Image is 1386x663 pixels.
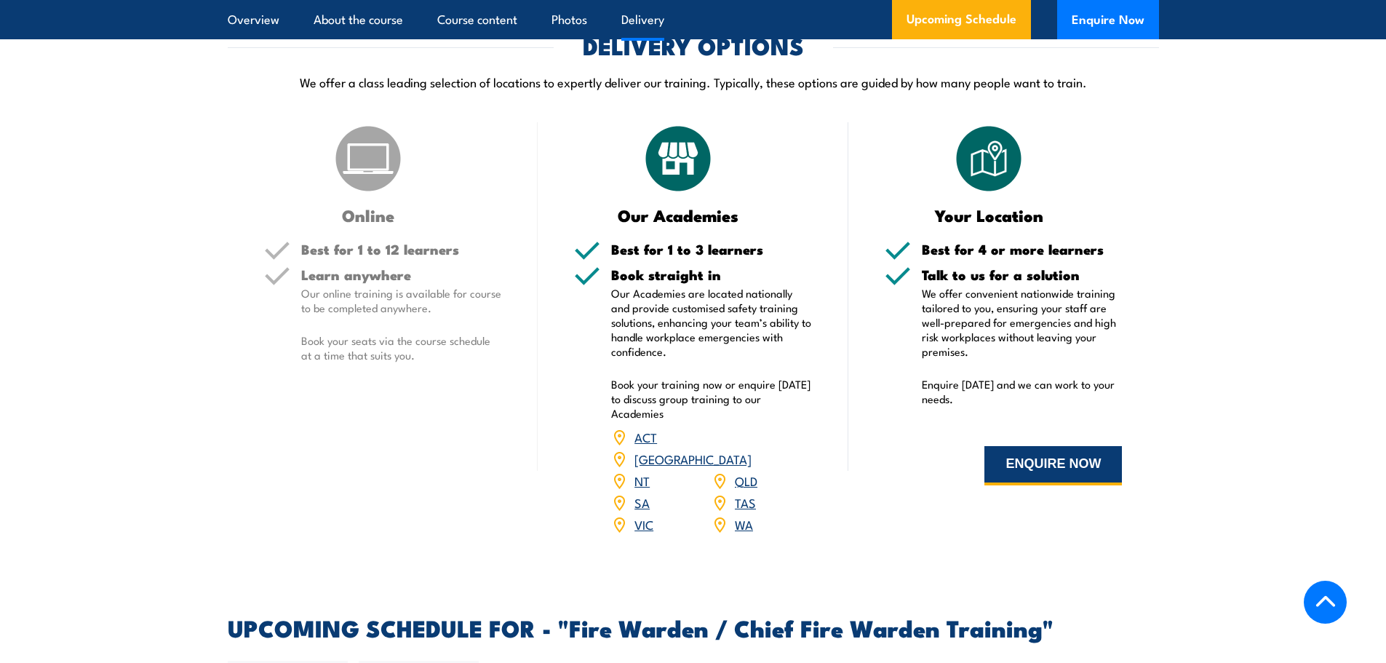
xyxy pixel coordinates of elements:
h5: Book straight in [611,268,812,282]
p: Enquire [DATE] and we can work to your needs. [922,377,1123,406]
a: ACT [634,428,657,445]
h5: Learn anywhere [301,268,502,282]
p: Book your training now or enquire [DATE] to discuss group training to our Academies [611,377,812,421]
a: QLD [735,472,757,489]
h3: Your Location [885,207,1094,223]
p: We offer a class leading selection of locations to expertly deliver our training. Typically, thes... [228,74,1159,90]
a: [GEOGRAPHIC_DATA] [634,450,752,467]
h5: Best for 1 to 12 learners [301,242,502,256]
a: SA [634,493,650,511]
h3: Our Academies [574,207,783,223]
a: TAS [735,493,756,511]
p: Book your seats via the course schedule at a time that suits you. [301,333,502,362]
h5: Best for 4 or more learners [922,242,1123,256]
h3: Online [264,207,473,223]
h5: Talk to us for a solution [922,268,1123,282]
p: Our Academies are located nationally and provide customised safety training solutions, enhancing ... [611,286,812,359]
a: WA [735,515,753,533]
a: VIC [634,515,653,533]
h5: Best for 1 to 3 learners [611,242,812,256]
p: We offer convenient nationwide training tailored to you, ensuring your staff are well-prepared fo... [922,286,1123,359]
h2: DELIVERY OPTIONS [583,35,804,55]
h2: UPCOMING SCHEDULE FOR - "Fire Warden / Chief Fire Warden Training" [228,617,1159,638]
button: ENQUIRE NOW [984,446,1122,485]
p: Our online training is available for course to be completed anywhere. [301,286,502,315]
a: NT [634,472,650,489]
